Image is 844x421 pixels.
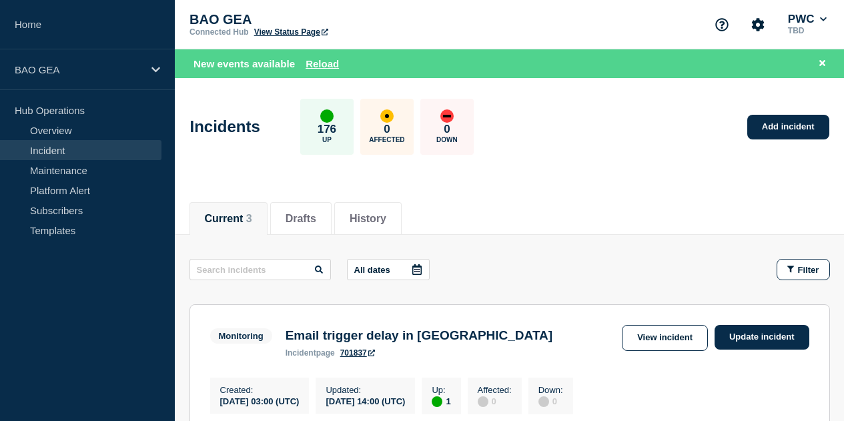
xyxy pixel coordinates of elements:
[286,213,316,225] button: Drafts
[350,213,386,225] button: History
[322,136,332,143] p: Up
[326,385,405,395] p: Updated :
[326,395,405,406] div: [DATE] 14:00 (UTC)
[380,109,394,123] div: affected
[538,385,563,395] p: Down :
[318,123,336,136] p: 176
[785,13,829,26] button: PWC
[286,348,316,358] span: incident
[189,259,331,280] input: Search incidents
[744,11,772,39] button: Account settings
[785,26,829,35] p: TBD
[220,385,300,395] p: Created :
[478,396,488,407] div: disabled
[190,117,260,136] h1: Incidents
[747,115,829,139] a: Add incident
[354,265,390,275] p: All dates
[715,325,809,350] a: Update incident
[340,348,375,358] a: 701837
[432,396,442,407] div: up
[320,109,334,123] div: up
[478,395,512,407] div: 0
[15,64,143,75] p: BAO GEA
[189,27,249,37] p: Connected Hub
[622,325,708,351] a: View incident
[306,58,339,69] button: Reload
[777,259,830,280] button: Filter
[205,213,252,225] button: Current 3
[798,265,819,275] span: Filter
[254,27,328,37] a: View Status Page
[347,259,430,280] button: All dates
[220,395,300,406] div: [DATE] 03:00 (UTC)
[286,328,552,343] h3: Email trigger delay in [GEOGRAPHIC_DATA]
[246,213,252,224] span: 3
[444,123,450,136] p: 0
[193,58,295,69] span: New events available
[538,396,549,407] div: disabled
[432,385,450,395] p: Up :
[708,11,736,39] button: Support
[440,109,454,123] div: down
[369,136,404,143] p: Affected
[538,395,563,407] div: 0
[432,395,450,407] div: 1
[210,328,272,344] span: Monitoring
[189,12,456,27] p: BAO GEA
[436,136,458,143] p: Down
[478,385,512,395] p: Affected :
[286,348,335,358] p: page
[384,123,390,136] p: 0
